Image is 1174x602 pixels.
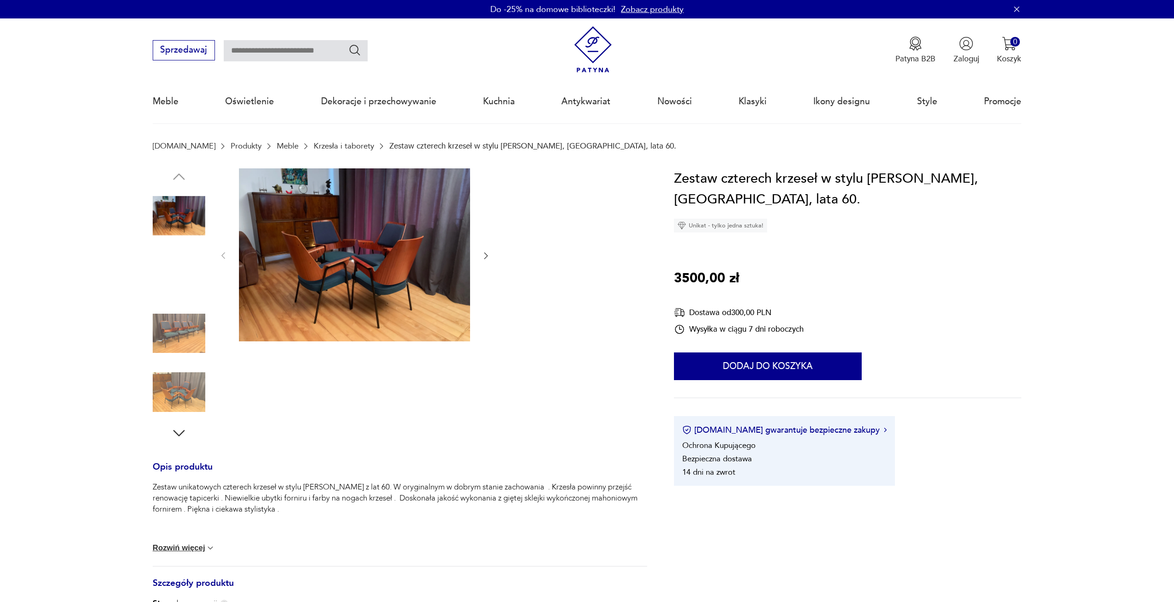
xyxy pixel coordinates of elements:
button: [DOMAIN_NAME] gwarantuje bezpieczne zakupy [682,424,887,436]
li: Bezpieczna dostawa [682,453,752,464]
img: Patyna - sklep z meblami i dekoracjami vintage [570,26,616,73]
a: Ikona medaluPatyna B2B [895,36,936,64]
a: Ikony designu [813,80,870,123]
img: Zdjęcie produktu Zestaw czterech krzeseł w stylu Hanno Von Gustedta, Austria, lata 60. [153,190,205,242]
li: Ochrona Kupującego [682,440,756,451]
div: Wysyłka w ciągu 7 dni roboczych [674,324,804,335]
button: Zaloguj [954,36,979,64]
div: 0 [1010,37,1020,47]
a: Antykwariat [561,80,610,123]
button: 0Koszyk [997,36,1021,64]
img: Ikonka użytkownika [959,36,973,51]
a: Dekoracje i przechowywanie [321,80,436,123]
img: Ikona diamentu [678,221,686,230]
a: Meble [277,142,298,150]
p: Do -25% na domowe biblioteczki! [490,4,615,15]
a: Style [917,80,937,123]
a: Promocje [984,80,1021,123]
h3: Szczegóły produktu [153,580,647,598]
a: Oświetlenie [225,80,274,123]
img: Zdjęcie produktu Zestaw czterech krzeseł w stylu Hanno Von Gustedta, Austria, lata 60. [153,307,205,360]
a: Sprzedawaj [153,47,215,54]
img: chevron down [206,543,215,553]
p: Patyna B2B [895,54,936,64]
button: Patyna B2B [895,36,936,64]
div: Dostawa od 300,00 PLN [674,307,804,318]
p: Zaloguj [954,54,979,64]
img: Ikona koszyka [1002,36,1016,51]
img: Ikona strzałki w prawo [884,428,887,432]
button: Szukaj [348,43,362,57]
p: Zestaw czterech krzeseł w stylu [PERSON_NAME], [GEOGRAPHIC_DATA], lata 60. [389,142,676,150]
img: Ikona certyfikatu [682,425,691,435]
img: Ikona medalu [908,36,923,51]
h3: Opis produktu [153,464,647,482]
a: Zobacz produkty [621,4,684,15]
img: Ikona dostawy [674,307,685,318]
button: Dodaj do koszyka [674,352,862,380]
div: Unikat - tylko jedna sztuka! [674,219,767,232]
p: Koszyk [997,54,1021,64]
p: Zestaw unikatowych czterech krzeseł w stylu [PERSON_NAME] z lat 60. W oryginalnym w dobrym stanie... [153,482,647,515]
a: Produkty [231,142,262,150]
p: 3500,00 zł [674,268,739,289]
button: Rozwiń więcej [153,543,215,553]
img: Zdjęcie produktu Zestaw czterech krzeseł w stylu Hanno Von Gustedta, Austria, lata 60. [153,366,205,418]
a: [DOMAIN_NAME] [153,142,215,150]
img: Zdjęcie produktu Zestaw czterech krzeseł w stylu Hanno Von Gustedta, Austria, lata 60. [153,248,205,301]
li: 14 dni na zwrot [682,467,735,477]
a: Klasyki [739,80,767,123]
a: Kuchnia [483,80,515,123]
a: Krzesła i taborety [314,142,374,150]
a: Nowości [657,80,692,123]
a: Meble [153,80,179,123]
img: Zdjęcie produktu Zestaw czterech krzeseł w stylu Hanno Von Gustedta, Austria, lata 60. [239,168,470,342]
h1: Zestaw czterech krzeseł w stylu [PERSON_NAME], [GEOGRAPHIC_DATA], lata 60. [674,168,1021,210]
button: Sprzedawaj [153,40,215,60]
